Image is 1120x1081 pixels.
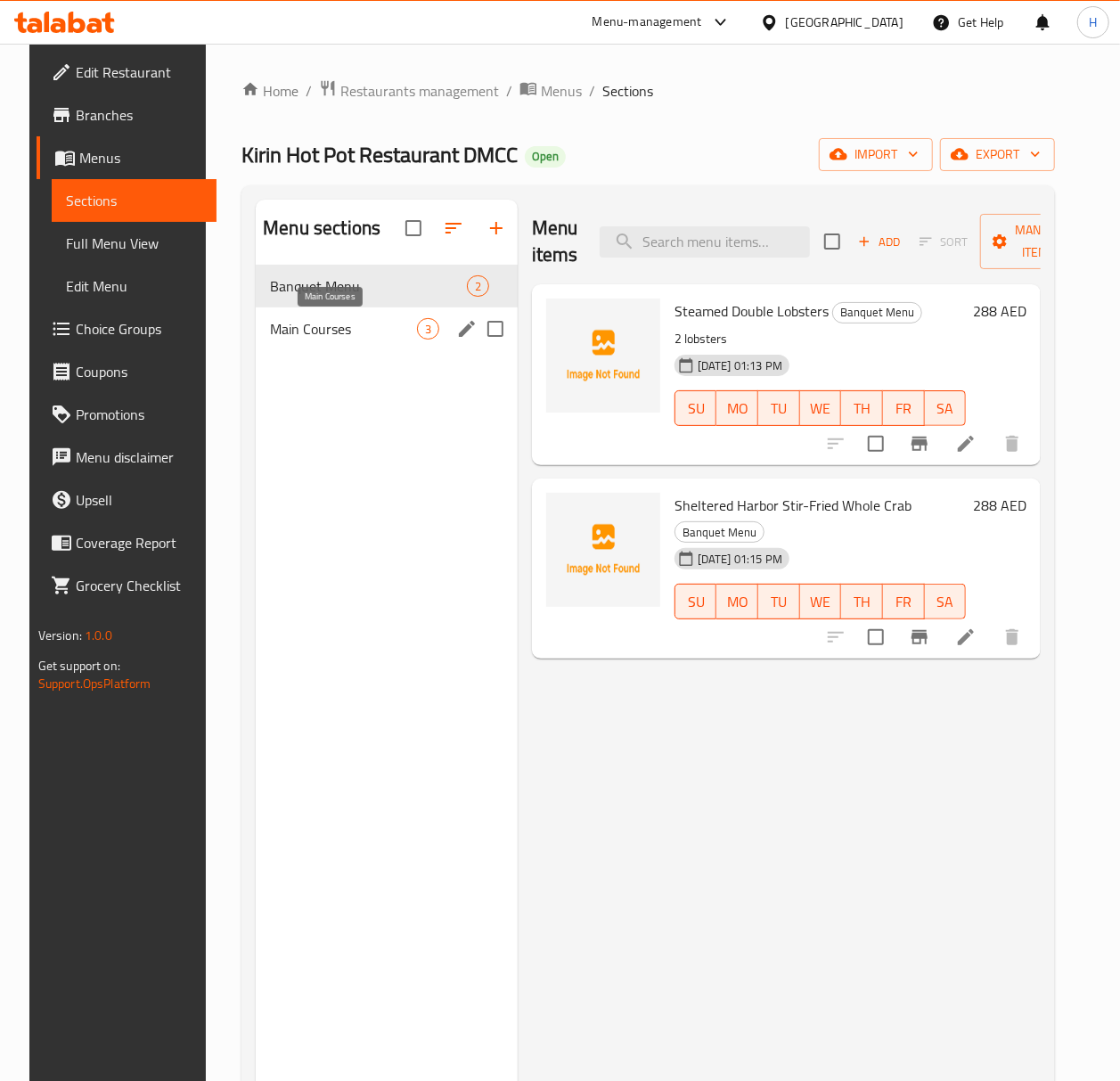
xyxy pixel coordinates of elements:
span: Select section [813,223,851,260]
input: search [600,226,810,258]
button: SA [925,584,967,619]
a: Edit menu item [955,433,977,455]
button: export [940,138,1055,171]
span: Banquet Menu [270,275,467,297]
span: 2 [468,278,488,295]
a: Menus [37,136,217,179]
button: WE [800,584,842,619]
span: Upsell [76,489,202,511]
div: Banquet Menu [832,302,922,323]
span: SU [683,396,710,422]
span: Coupons [76,361,202,382]
h6: 288 AED [973,299,1026,323]
span: export [954,143,1041,166]
div: [GEOGRAPHIC_DATA] [786,12,903,32]
span: MO [724,396,751,422]
span: Grocery Checklist [76,575,202,596]
div: Open [525,146,566,168]
button: MO [716,390,758,426]
div: Banquet Menu2 [256,265,518,307]
span: Full Menu View [66,233,202,254]
a: Edit menu item [955,626,977,648]
span: Restaurants management [340,80,499,102]
span: TH [848,396,876,422]
button: delete [991,422,1034,465]
a: Menu disclaimer [37,436,217,479]
span: TU [765,396,793,422]
span: Menu disclaimer [76,446,202,468]
button: FR [883,584,925,619]
span: [DATE] 01:15 PM [691,551,789,568]
h2: Menu sections [263,215,380,242]
span: Get support on: [38,654,120,677]
span: Manage items [994,219,1085,264]
div: Menu-management [593,12,702,33]
a: Coverage Report [37,521,217,564]
button: delete [991,616,1034,659]
span: TH [848,589,876,615]
button: import [819,138,933,171]
span: WE [807,589,835,615]
button: Add [851,228,908,256]
span: MO [724,589,751,615]
span: 1.0.0 [85,624,112,647]
span: Menus [541,80,582,102]
span: Sort sections [432,207,475,250]
h2: Menu items [532,215,578,268]
div: Main Courses3edit [256,307,518,350]
button: Manage items [980,214,1100,269]
button: TH [841,390,883,426]
span: H [1089,12,1097,32]
span: Main Courses [270,318,417,340]
span: Steamed Double Lobsters [674,298,829,324]
span: Add [855,232,903,252]
span: Branches [76,104,202,126]
a: Choice Groups [37,307,217,350]
span: Sections [602,80,653,102]
button: Branch-specific-item [898,422,941,465]
button: SU [674,390,717,426]
button: edit [454,315,480,342]
button: TH [841,584,883,619]
button: WE [800,390,842,426]
span: SA [932,396,960,422]
nav: breadcrumb [241,79,1055,102]
a: Promotions [37,393,217,436]
span: Banquet Menu [833,302,921,323]
span: Choice Groups [76,318,202,340]
span: Sections [66,190,202,211]
img: Sheltered Harbor Stir-Fried Whole Crab [546,493,660,607]
a: Coupons [37,350,217,393]
span: Select section first [908,228,980,256]
a: Menus [519,79,582,102]
button: SU [674,584,717,619]
span: Select to update [857,618,895,656]
span: Banquet Menu [675,522,764,543]
button: Add section [475,207,518,250]
li: / [506,80,512,102]
span: Edit Menu [66,275,202,297]
span: Sheltered Harbor Stir-Fried Whole Crab [674,492,912,519]
span: Add item [851,228,908,256]
a: Grocery Checklist [37,564,217,607]
span: SU [683,589,710,615]
span: Version: [38,624,82,647]
a: Full Menu View [52,222,217,265]
span: FR [890,589,918,615]
div: items [417,318,439,340]
button: FR [883,390,925,426]
a: Edit Restaurant [37,51,217,94]
span: Select all sections [395,209,432,247]
button: TU [758,390,800,426]
span: Edit Restaurant [76,61,202,83]
span: Kirin Hot Pot Restaurant DMCC [241,135,518,175]
span: TU [765,589,793,615]
button: TU [758,584,800,619]
button: SA [925,390,967,426]
a: Upsell [37,479,217,521]
span: WE [807,396,835,422]
span: [DATE] 01:13 PM [691,357,789,374]
a: Sections [52,179,217,222]
span: FR [890,396,918,422]
a: Home [241,80,298,102]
